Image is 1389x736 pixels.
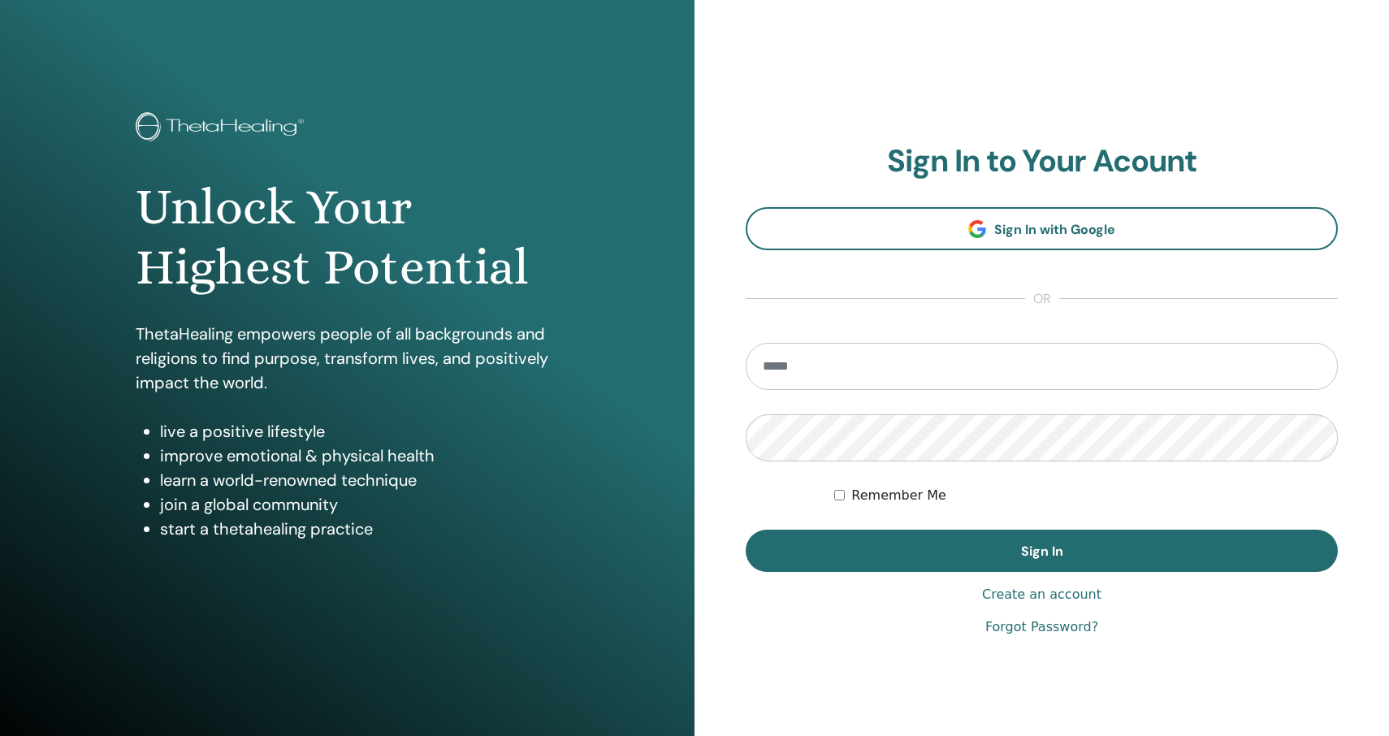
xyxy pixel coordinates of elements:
[136,177,558,298] h1: Unlock Your Highest Potential
[160,419,558,444] li: live a positive lifestyle
[746,207,1338,250] a: Sign In with Google
[834,486,1338,505] div: Keep me authenticated indefinitely or until I manually logout
[746,143,1338,180] h2: Sign In to Your Acount
[160,468,558,492] li: learn a world-renowned technique
[985,617,1098,637] a: Forgot Password?
[1021,543,1063,560] span: Sign In
[160,444,558,468] li: improve emotional & physical health
[746,530,1338,572] button: Sign In
[160,492,558,517] li: join a global community
[136,322,558,395] p: ThetaHealing empowers people of all backgrounds and religions to find purpose, transform lives, a...
[851,486,946,505] label: Remember Me
[1025,289,1059,309] span: or
[994,221,1115,238] span: Sign In with Google
[982,585,1101,604] a: Create an account
[160,517,558,541] li: start a thetahealing practice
